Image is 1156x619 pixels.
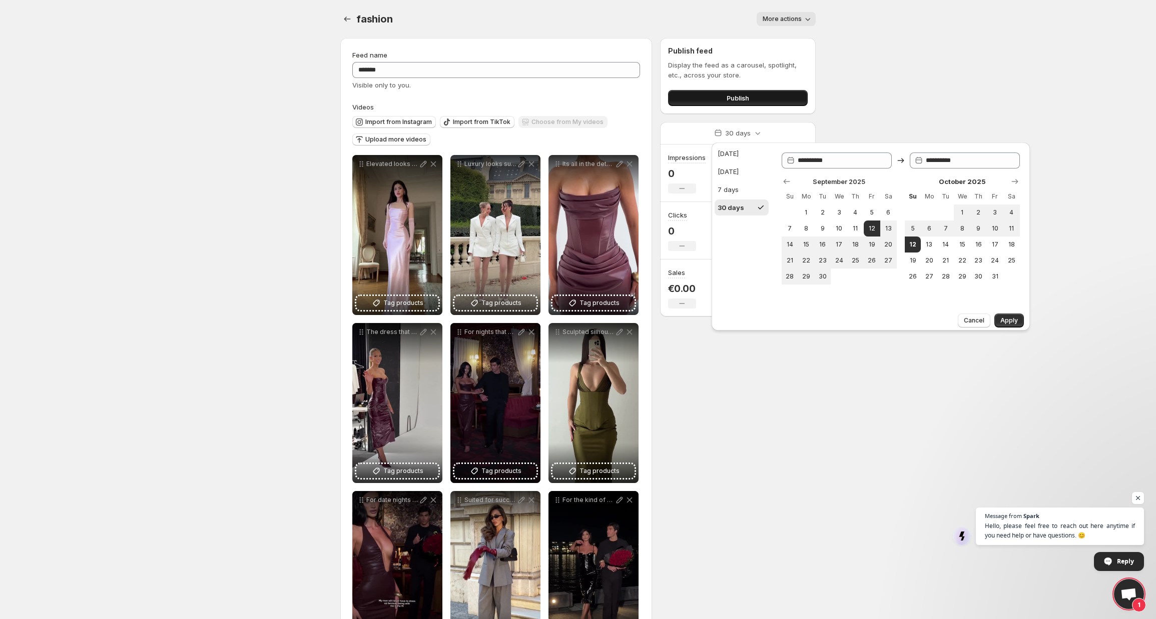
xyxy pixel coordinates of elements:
span: Visible only to you. [352,81,411,89]
p: Its all in the details of our [PERSON_NAME] Mini [562,160,615,168]
button: Friday October 10 2025 [987,220,1003,236]
button: Monday September 22 2025 [798,252,814,268]
span: 18 [851,240,860,248]
button: Thursday October 30 2025 [970,268,987,284]
button: Tuesday September 9 2025 [814,220,831,236]
span: 28 [786,272,794,280]
span: We [835,192,843,200]
span: 23 [818,256,827,264]
button: Thursday September 4 2025 [847,204,864,220]
span: 10 [991,224,999,232]
button: Tuesday September 30 2025 [814,268,831,284]
span: 30 [818,272,827,280]
span: 14 [786,240,794,248]
div: [DATE] [718,148,739,158]
span: 11 [1007,224,1016,232]
button: 7 days [715,181,769,197]
th: Thursday [847,188,864,204]
div: Sculpted silhouettes for moments youll never forget in AtelierTag products [548,323,639,483]
p: 0 [668,225,696,237]
span: Fr [991,192,999,200]
button: Sunday October 5 2025 [905,220,921,236]
button: Wednesday October 8 2025 [954,220,970,236]
span: Publish [727,93,749,103]
span: Videos [352,103,374,111]
button: Tuesday September 16 2025 [814,236,831,252]
button: Show next month, November 2025 [1008,174,1022,188]
button: Friday September 26 2025 [864,252,880,268]
span: Tu [941,192,950,200]
span: Tag products [580,466,620,476]
button: Tuesday October 7 2025 [937,220,954,236]
div: 30 days [718,202,744,212]
span: 8 [958,224,966,232]
th: Sunday [905,188,921,204]
button: Wednesday September 3 2025 [831,204,847,220]
div: [DATE] [718,166,739,176]
button: Tag products [356,296,438,310]
button: Monday September 8 2025 [798,220,814,236]
button: Wednesday October 22 2025 [954,252,970,268]
h2: Publish feed [668,46,808,56]
button: Monday September 29 2025 [798,268,814,284]
span: 2 [974,208,983,216]
button: Tag products [454,296,536,310]
button: Sunday September 28 2025 [782,268,798,284]
h3: Clicks [668,210,687,220]
span: 1 [958,208,966,216]
span: Sa [884,192,893,200]
p: 0 [668,167,706,179]
button: Publish [668,90,808,106]
div: For nights that call for more than the expected ALBA Maxi DressTag products [450,323,540,483]
span: 17 [991,240,999,248]
span: 28 [941,272,950,280]
button: Monday October 13 2025 [921,236,937,252]
button: Thursday October 9 2025 [970,220,987,236]
p: Elevated looks for every occasion discover Atelier [366,160,418,168]
button: 30 days [715,199,769,215]
button: Saturday September 27 2025 [880,252,897,268]
th: Tuesday [937,188,954,204]
button: Wednesday September 24 2025 [831,252,847,268]
button: Thursday September 11 2025 [847,220,864,236]
th: Tuesday [814,188,831,204]
span: Mo [925,192,933,200]
p: For nights that call for more than the expected ALBA Maxi Dress [464,328,516,336]
span: 6 [925,224,933,232]
th: Thursday [970,188,987,204]
span: 25 [1007,256,1016,264]
span: Fr [868,192,876,200]
span: 22 [802,256,810,264]
button: Saturday October 18 2025 [1003,236,1020,252]
span: Th [851,192,860,200]
button: Saturday October 4 2025 [1003,204,1020,220]
span: Import from TikTok [453,118,510,126]
span: Su [909,192,917,200]
span: Th [974,192,983,200]
button: Import from Instagram [352,116,436,128]
span: 10 [835,224,843,232]
button: Friday September 5 2025 [864,204,880,220]
button: Tag products [454,464,536,478]
span: 13 [925,240,933,248]
span: 5 [868,208,876,216]
button: Tuesday October 21 2025 [937,252,954,268]
p: Display the feed as a carousel, spotlight, etc., across your store. [668,60,808,80]
span: We [958,192,966,200]
span: 12 [868,224,876,232]
h3: Impressions [668,152,706,162]
span: 5 [909,224,917,232]
span: 8 [802,224,810,232]
span: 29 [958,272,966,280]
p: €0.00 [668,282,696,294]
span: 19 [909,256,917,264]
button: Wednesday September 17 2025 [831,236,847,252]
span: 17 [835,240,843,248]
span: Spark [1023,513,1039,518]
span: 6 [884,208,893,216]
button: Sunday September 21 2025 [782,252,798,268]
div: Elevated looks for every occasion discover AtelierTag products [352,155,442,315]
button: Upload more videos [352,133,430,145]
span: 18 [1007,240,1016,248]
span: Apply [1000,316,1018,324]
